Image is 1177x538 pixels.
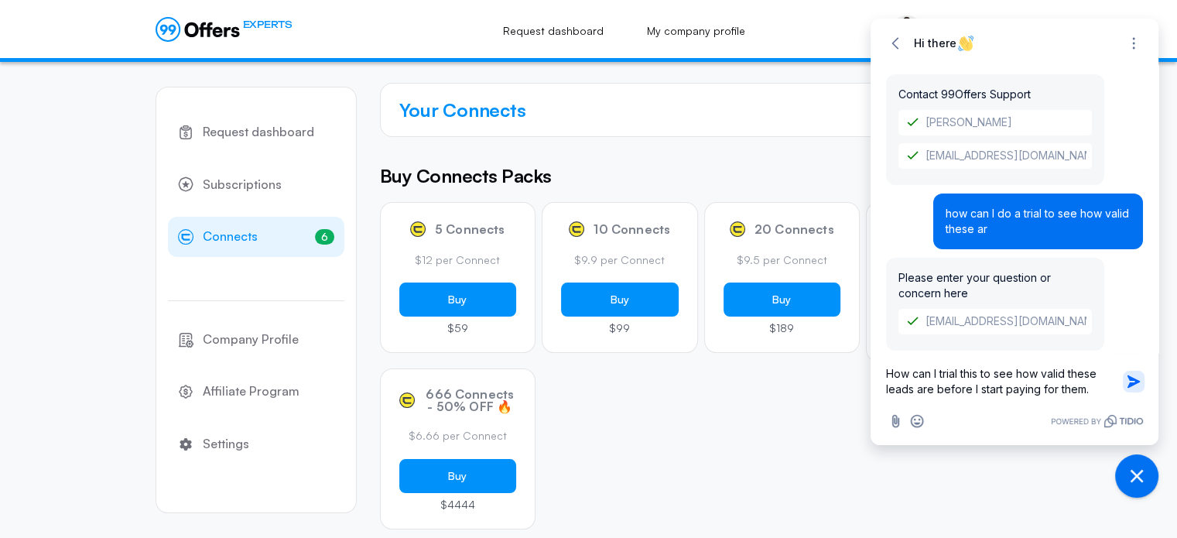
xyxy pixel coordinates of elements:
span: 20 Connects [754,223,834,235]
p: [PERSON_NAME] [929,17,1022,32]
span: 6 [315,229,334,245]
span: Connects [203,227,258,247]
h4: Your Connects [399,96,526,124]
span: 10 Connects [594,223,670,235]
a: My company profile [630,14,762,48]
button: Buy [399,283,517,317]
p: $99 [561,323,679,334]
a: Settings [168,424,344,464]
p: $59 [399,323,517,334]
button: Buy [399,459,517,493]
a: Connects6 [168,217,344,257]
span: Company Profile [203,330,299,350]
a: Request dashboard [486,14,621,48]
p: $9.5 per Connect [724,252,841,268]
p: $6.66 per Connect [399,428,517,444]
p: $189 [724,323,841,334]
span: 5 Connects [435,223,505,235]
span: EXPERTS [243,17,293,32]
img: Kim Luague [891,15,922,46]
p: $12 per Connect [399,252,517,268]
span: Request dashboard [203,122,314,142]
span: Logout [203,487,243,507]
button: Buy [561,283,679,317]
a: EXPERTS [156,17,293,42]
a: Subscriptions [168,165,344,205]
span: Subscriptions [203,175,282,195]
span: Settings [203,434,249,454]
p: $9.9 per Connect [561,252,679,268]
button: Buy [724,283,841,317]
p: $4444 [399,499,517,510]
span: 666 Connects - 50% OFF 🔥 [424,388,517,413]
a: Request dashboard [168,112,344,152]
button: Logout [168,477,344,517]
h5: Buy Connects Packs [380,162,1022,190]
a: Company Profile [168,320,344,360]
a: Affiliate Program [168,372,344,412]
span: Affiliate Program [203,382,299,402]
